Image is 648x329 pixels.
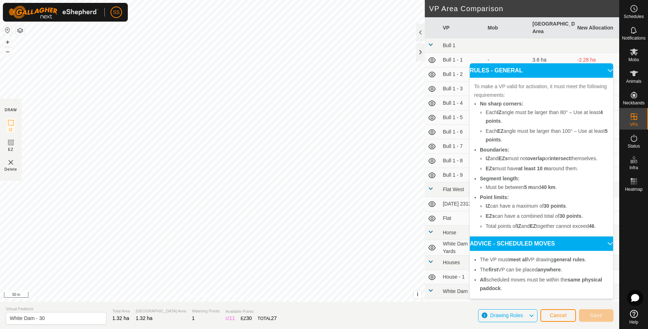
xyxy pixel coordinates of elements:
th: VP [440,17,485,39]
td: 3.6 ha [530,53,575,67]
li: can have a maximum of . [486,202,609,210]
span: Flat West [443,186,464,192]
td: Bull 1 - 3 [440,82,485,96]
b: EZ [497,128,504,134]
span: Houses [443,260,460,265]
button: Map Layers [16,26,24,35]
td: Bull 1 - 6 [440,125,485,139]
button: Cancel [540,309,576,322]
b: 46 [589,223,594,229]
span: To make a VP valid for activation, it must meet the following requirements: [474,84,607,98]
td: Bull 1 - 4 [440,96,485,111]
span: 1 [192,315,195,321]
td: Bull 1 - 1 [440,53,485,67]
td: Flat [440,211,485,226]
b: Point limits: [480,194,509,200]
b: meet all [509,257,528,262]
span: Total Area [112,308,130,314]
li: can have a combined total of . [486,212,609,220]
b: 5 m [524,184,533,190]
span: Notifications [622,36,645,40]
td: House - 1 [440,270,485,284]
b: general rules [553,257,585,262]
span: RULES - GENERAL [470,68,523,73]
span: VPs [630,122,638,127]
td: [DATE] 225419 [440,299,485,313]
li: Each angle must be larger than 100° – Use at least . [486,127,609,144]
a: Contact Us [220,292,241,299]
span: 30 [246,315,252,321]
span: 27 [271,315,277,321]
span: ADVICE - SCHEDULED MOVES [470,241,555,247]
li: Total points of and together cannot exceed . [486,222,609,230]
b: No sharp corners: [480,101,523,107]
b: 30 points [559,213,581,219]
b: anywhere [537,267,561,272]
p-accordion-content: RULES - GENERAL [470,78,613,236]
p-accordion-content: ADVICE - SCHEDULED MOVES [470,251,613,298]
p-accordion-header: ADVICE - SCHEDULED MOVES [470,236,613,251]
li: and must not or themselves. [486,154,609,163]
span: Available Points [225,308,276,315]
a: Help [620,307,648,327]
span: Cancel [550,312,567,318]
th: New Allocation [575,17,620,39]
span: Watering Points [192,308,220,314]
img: VP [6,158,15,167]
div: IZ [225,315,235,322]
b: first [489,267,498,272]
b: EZ [530,223,536,229]
li: Must be between and . [486,183,609,191]
span: Horse [443,230,456,235]
td: Bull 1 - 9 [440,168,485,182]
span: Mobs [629,58,639,62]
span: Heatmap [625,187,643,191]
li: The VP can be placed . [480,265,609,274]
span: Help [629,320,638,324]
span: Animals [626,79,642,84]
div: TOTAL [258,315,277,322]
span: Bull 1 [443,42,455,48]
td: White Dam - Yards [440,240,485,256]
b: EZs [486,166,495,171]
span: Schedules [624,14,644,19]
span: Delete [5,167,17,172]
li: Each angle must be larger than 80° – Use at least . [486,108,609,125]
b: IZ [486,203,490,209]
th: Mob [485,17,530,39]
p-accordion-header: RULES - GENERAL [470,63,613,78]
span: Neckbands [623,101,644,105]
span: Virtual Paddock [6,306,107,312]
img: Gallagher Logo [9,6,99,19]
span: Infra [629,166,638,170]
span: IZ [9,127,13,132]
span: White Dam [443,288,468,294]
td: Bull 1 - 7 [440,139,485,154]
div: - [488,56,527,64]
span: [GEOGRAPHIC_DATA] Area [136,308,186,314]
th: [GEOGRAPHIC_DATA] Area [530,17,575,39]
td: Bull 1 - 8 [440,154,485,168]
td: Bull 1 - 2 [440,67,485,82]
span: 1.32 ha [136,315,153,321]
span: Drawing Rules [490,312,523,318]
button: Save [579,309,613,322]
span: Save [590,312,602,318]
li: must have around them. [486,164,609,173]
button: Reset Map [3,26,12,35]
b: 40 km [541,184,555,190]
b: at least 10 m [518,166,548,171]
td: -2.28 ha [575,53,620,67]
h2: VP Area Comparison [429,4,619,13]
td: [DATE] 231339 [440,197,485,211]
b: All [480,277,486,283]
b: Segment length: [480,176,519,181]
b: IZ [486,156,490,161]
b: EZs [486,213,495,219]
span: SS [113,9,120,16]
button: i [414,290,422,298]
b: Boundaries: [480,147,509,153]
b: 4 points [486,109,603,124]
b: overlap [527,156,545,161]
button: – [3,47,12,56]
